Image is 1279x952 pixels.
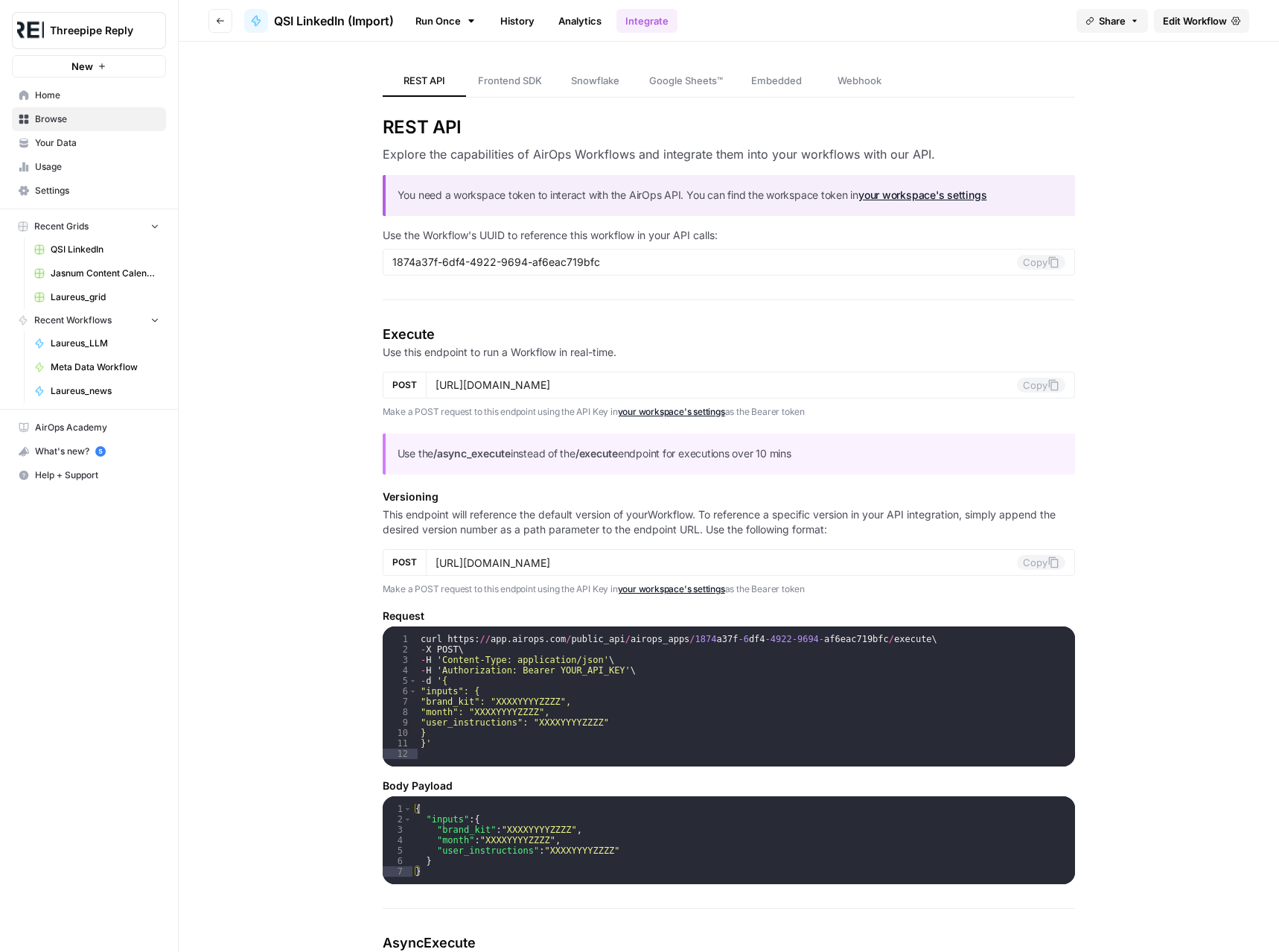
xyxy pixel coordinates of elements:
div: 7 [383,696,418,707]
p: Make a POST request to this endpoint using the API Key in as the Bearer token [383,582,1076,597]
span: Snowflake [571,73,619,88]
a: Meta Data Workflow [28,355,166,379]
div: 6 [383,856,412,866]
span: Usage [35,160,159,174]
p: Use the Workflow's UUID to reference this workflow in your API calls: [383,228,1076,243]
span: REST API [404,73,445,88]
div: 4 [383,835,412,845]
h3: Explore the capabilities of AirOps Workflows and integrate them into your workflows with our API. [383,145,1076,163]
div: 4 [383,665,418,676]
span: Toggle code folding, rows 6 through 10 [409,686,417,696]
button: What's new? 5 [12,439,166,463]
span: Frontend SDK [478,73,542,88]
div: 5 [383,845,412,856]
a: Jasnum Content Calendar [28,261,166,285]
a: AirOps Academy [12,416,166,439]
span: Settings [35,184,159,197]
button: Copy [1017,378,1065,393]
div: 2 [383,814,412,825]
span: Jasnum Content Calendar [51,267,159,280]
div: 11 [383,738,418,749]
span: Toggle code folding, rows 1 through 7 [404,804,412,814]
a: Laureus_LLM [28,331,166,355]
a: Webhook [818,66,902,97]
h4: Execute [383,324,1076,345]
a: Browse [12,107,166,131]
span: QSI LinkedIn (Import) [274,12,394,30]
strong: /execute [575,447,618,460]
div: 10 [383,728,418,738]
button: Help + Support [12,463,166,487]
button: Workspace: Threepipe Reply [12,12,166,49]
a: Frontend SDK [466,66,554,97]
span: Help + Support [35,469,159,482]
span: Edit Workflow [1163,13,1227,28]
a: Run Once [406,8,485,34]
span: POST [392,556,417,569]
div: 5 [383,676,418,686]
span: Recent Workflows [34,314,112,327]
a: QSI LinkedIn [28,238,166,261]
a: your workspace's settings [618,583,725,594]
button: Copy [1017,255,1065,270]
h2: REST API [383,115,1076,139]
div: 1 [383,634,418,644]
div: 6 [383,686,418,696]
div: 3 [383,655,418,665]
a: Home [12,83,166,107]
span: Threepipe Reply [50,23,140,38]
span: Home [35,89,159,102]
h5: Body Payload [383,778,1076,793]
h5: Request [383,609,1076,623]
div: 7 [383,866,412,877]
span: Laureus_LLM [51,337,159,350]
a: Usage [12,155,166,179]
a: 5 [95,446,106,457]
p: This endpoint will reference the default version of your Workflow . To reference a specific versi... [383,507,1076,537]
a: Edit Workflow [1154,9,1249,33]
div: 8 [383,707,418,717]
p: You need a workspace token to interact with the AirOps API. You can find the workspace token in [398,187,1064,204]
text: 5 [98,448,102,455]
span: Toggle code folding, rows 2 through 6 [404,814,412,825]
div: 1 [383,804,412,814]
a: Google Sheets™ [637,66,735,97]
span: Embedded [751,73,802,88]
img: Threepipe Reply Logo [17,17,44,44]
span: QSI LinkedIn [51,243,159,256]
a: Analytics [549,9,610,33]
a: Laureus_news [28,379,166,403]
a: Your Data [12,131,166,155]
span: Browse [35,112,159,126]
a: REST API [383,66,466,97]
span: Laureus_news [51,384,159,398]
button: Share [1077,9,1148,33]
div: What's new? [13,440,165,463]
span: Your Data [35,136,159,150]
h5: Versioning [383,489,1076,504]
a: Snowflake [554,66,637,97]
div: 3 [383,825,412,835]
span: Webhook [838,73,881,88]
div: 2 [383,644,418,655]
span: Google Sheets™ [649,73,723,88]
a: Embedded [735,66,818,97]
span: AirOps Academy [35,421,159,434]
span: Share [1099,13,1126,28]
a: Laureus_grid [28,285,166,309]
a: QSI LinkedIn (Import) [244,9,394,33]
p: Make a POST request to this endpoint using the API Key in as the Bearer token [383,404,1076,419]
div: 9 [383,717,418,728]
div: 12 [383,749,418,759]
button: Copy [1017,555,1065,570]
button: Recent Workflows [12,309,166,331]
p: Use the instead of the endpoint for executions over 10 mins [398,445,1064,463]
a: your workspace's settings [618,406,725,417]
span: New [71,59,93,74]
span: Toggle code folding, rows 5 through 11 [409,676,417,686]
span: POST [392,378,417,392]
a: Integrate [616,9,677,33]
a: Settings [12,179,166,203]
a: your workspace's settings [858,188,986,201]
p: Use this endpoint to run a Workflow in real-time. [383,345,1076,360]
